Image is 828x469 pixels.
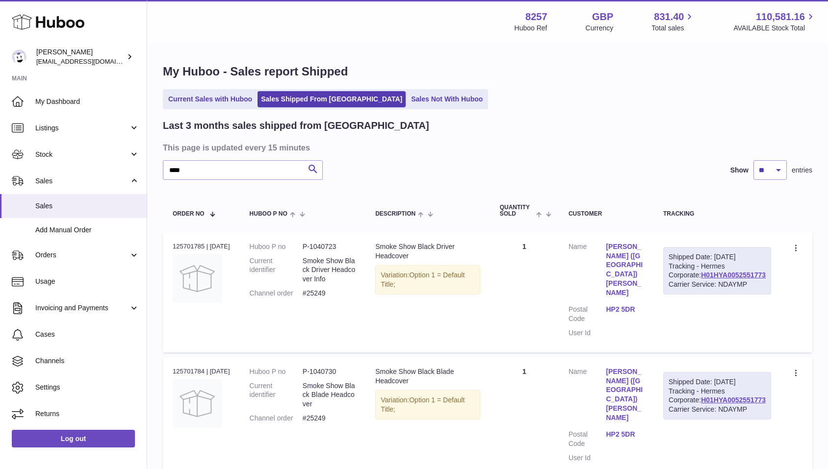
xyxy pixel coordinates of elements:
a: [PERSON_NAME] ([GEOGRAPHIC_DATA]) [PERSON_NAME] [606,367,644,422]
h1: My Huboo - Sales report Shipped [163,64,812,79]
dt: Channel order [250,414,303,423]
span: My Dashboard [35,97,139,106]
div: Shipped Date: [DATE] [669,252,766,262]
span: Returns [35,409,139,419]
div: 125701784 | [DATE] [173,367,230,376]
a: 110,581.16 AVAILABLE Stock Total [733,10,816,33]
img: no-photo.jpg [173,254,222,303]
div: Variation: [375,390,480,420]
span: Total sales [651,24,695,33]
dt: Postal Code [569,430,606,448]
dt: Name [569,242,606,300]
dt: Postal Code [569,305,606,323]
span: Channels [35,356,139,366]
div: Smoke Show Black Blade Headcover [375,367,480,386]
dt: Huboo P no [250,367,303,376]
dt: User Id [569,453,606,463]
span: Listings [35,123,129,133]
span: Huboo P no [250,211,287,217]
span: 831.40 [654,10,684,24]
span: Cases [35,330,139,339]
div: Carrier Service: NDAYMP [669,405,766,414]
div: Carrier Service: NDAYMP [669,280,766,289]
span: AVAILABLE Stock Total [733,24,816,33]
span: Option 1 = Default Title; [381,396,465,413]
img: don@skinsgolf.com [12,49,26,64]
span: 110,581.16 [756,10,805,24]
div: Tracking [663,211,771,217]
a: Current Sales with Huboo [165,91,256,107]
div: Tracking - Hermes Corporate: [663,372,771,420]
span: Sales [35,176,129,186]
span: Sales [35,201,139,211]
dt: Huboo P no [250,242,303,251]
span: Option 1 = Default Title; [381,271,465,288]
span: Description [375,211,415,217]
dt: Current identifier [250,381,303,409]
a: Sales Not With Huboo [408,91,486,107]
div: Variation: [375,265,480,295]
dd: P-1040730 [303,367,356,376]
a: H01HYA0052551773 [701,396,766,404]
a: [PERSON_NAME] ([GEOGRAPHIC_DATA]) [PERSON_NAME] [606,242,644,297]
dd: #25249 [303,414,356,423]
strong: GBP [592,10,613,24]
span: [EMAIL_ADDRESS][DOMAIN_NAME] [36,57,144,65]
span: Orders [35,250,129,260]
dt: Channel order [250,289,303,298]
a: HP2 5DR [606,305,644,314]
dd: P-1040723 [303,242,356,251]
strong: 8257 [525,10,547,24]
span: Order No [173,211,205,217]
span: Stock [35,150,129,159]
span: Add Manual Order [35,225,139,235]
div: Tracking - Hermes Corporate: [663,247,771,295]
div: [PERSON_NAME] [36,48,125,66]
dt: Current identifier [250,256,303,284]
h3: This page is updated every 15 minutes [163,142,810,153]
dd: Smoke Show Black Blade Headcover [303,381,356,409]
span: entries [792,166,812,175]
dt: Name [569,367,606,425]
a: Sales Shipped From [GEOGRAPHIC_DATA] [258,91,406,107]
div: Currency [586,24,614,33]
span: Usage [35,277,139,286]
div: Customer [569,211,644,217]
span: Settings [35,383,139,392]
label: Show [730,166,749,175]
dd: #25249 [303,289,356,298]
a: Log out [12,430,135,447]
dd: Smoke Show Black Driver Headcover Info [303,256,356,284]
div: Shipped Date: [DATE] [669,377,766,387]
span: Quantity Sold [500,204,534,217]
dt: User Id [569,328,606,338]
div: Huboo Ref [515,24,547,33]
a: H01HYA0052551773 [701,271,766,279]
a: HP2 5DR [606,430,644,439]
td: 1 [490,232,559,352]
img: no-photo.jpg [173,379,222,428]
div: 125701785 | [DATE] [173,242,230,251]
h2: Last 3 months sales shipped from [GEOGRAPHIC_DATA] [163,119,429,132]
div: Smoke Show Black Driver Headcover [375,242,480,261]
span: Invoicing and Payments [35,303,129,313]
a: 831.40 Total sales [651,10,695,33]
